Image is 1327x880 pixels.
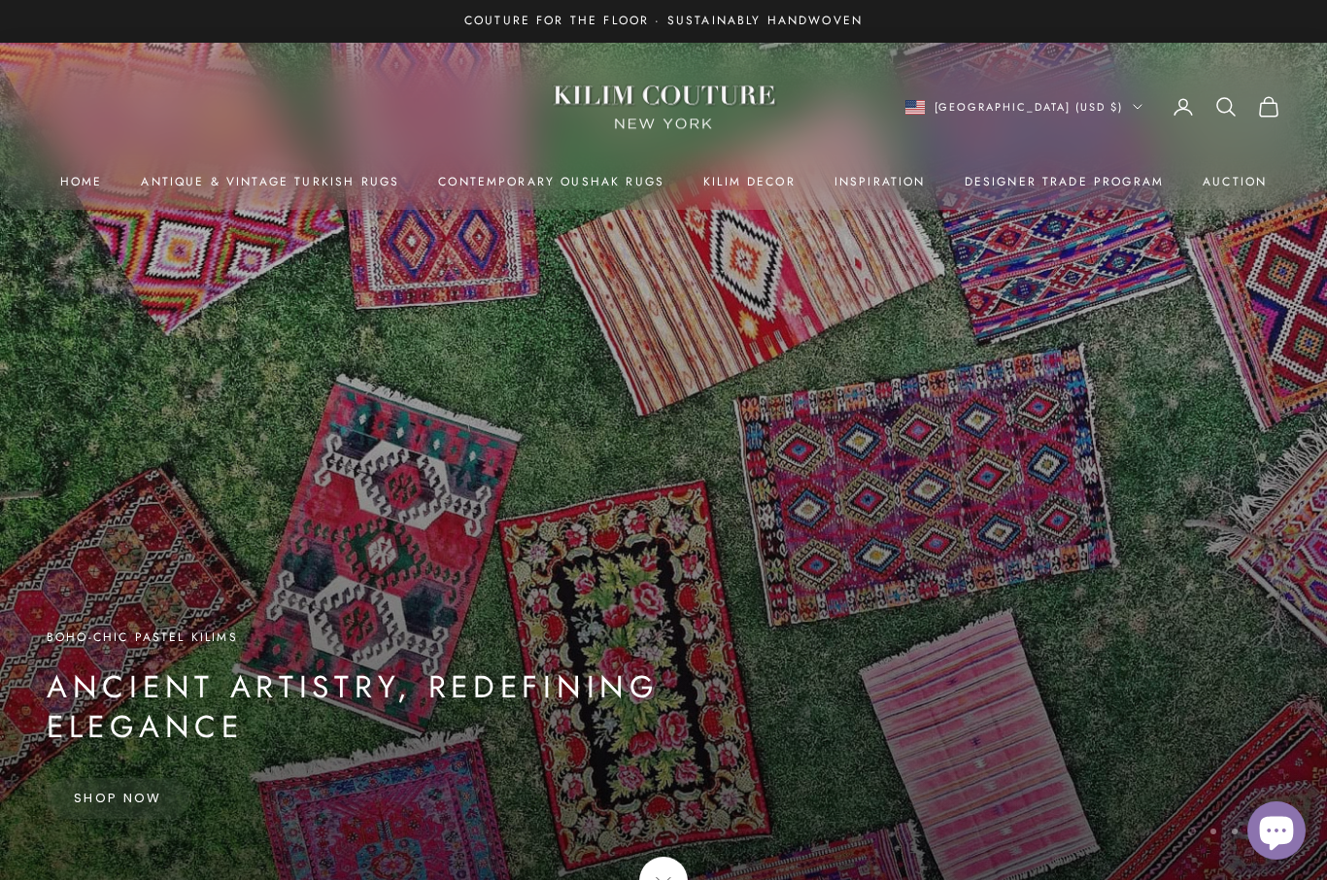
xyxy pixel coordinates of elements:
[47,172,1280,191] nav: Primary navigation
[1203,172,1267,191] a: Auction
[905,95,1281,118] nav: Secondary navigation
[935,98,1124,116] span: [GEOGRAPHIC_DATA] (USD $)
[834,172,926,191] a: Inspiration
[965,172,1165,191] a: Designer Trade Program
[905,98,1143,116] button: Change country or currency
[141,172,399,191] a: Antique & Vintage Turkish Rugs
[905,100,925,115] img: United States
[1242,801,1311,864] inbox-online-store-chat: Shopify online store chat
[47,778,189,819] a: Shop Now
[464,12,863,31] p: Couture for the Floor · Sustainably Handwoven
[703,172,796,191] summary: Kilim Decor
[47,667,804,747] p: Ancient Artistry, Redefining Elegance
[438,172,664,191] a: Contemporary Oushak Rugs
[47,627,804,647] p: Boho-Chic Pastel Kilims
[60,172,103,191] a: Home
